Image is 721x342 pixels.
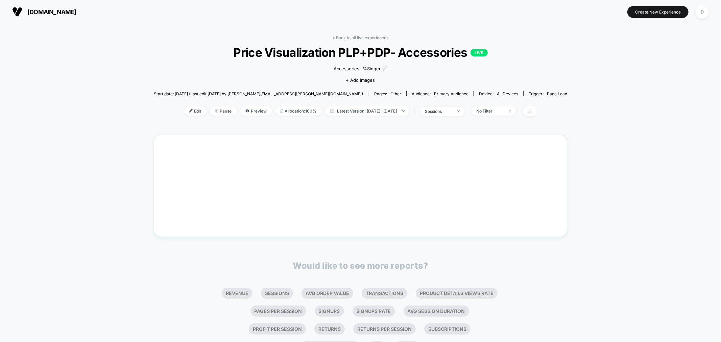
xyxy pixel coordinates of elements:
img: end [215,109,218,113]
li: Profit Per Session [249,323,306,335]
span: Start date: [DATE] (Last edit [DATE] by [PERSON_NAME][EMAIL_ADDRESS][PERSON_NAME][DOMAIN_NAME]) [154,91,363,96]
img: end [457,111,460,112]
p: Would like to see more reports? [293,261,428,271]
li: Avg Session Duration [404,306,469,317]
p: LIVE [471,49,487,56]
span: other [390,91,401,96]
li: Pages Per Session [250,306,306,317]
div: Pages: [374,91,401,96]
span: Price Visualization PLP+PDP- Accessories [174,45,547,59]
li: Sessions [261,288,293,299]
img: end [509,110,511,112]
span: all devices [497,91,518,96]
span: + Add Images [346,77,375,83]
li: Transactions [362,288,407,299]
span: Accessories- %Singer [334,66,381,72]
span: Page Load [547,91,567,96]
li: Product Details Views Rate [416,288,498,299]
img: Visually logo [12,7,22,17]
span: Preview [240,106,272,116]
div: D [696,5,709,19]
button: Create New Experience [627,6,689,18]
span: Device: [474,91,523,96]
li: Subscriptions [424,323,471,335]
span: Pause [210,106,237,116]
img: rebalance [281,109,283,113]
span: | [413,106,420,116]
div: No Filter [477,108,504,114]
div: Trigger: [529,91,567,96]
li: Signups [315,306,344,317]
img: end [402,110,405,112]
li: Returns Per Session [353,323,416,335]
img: edit [189,109,193,113]
span: Primary Audience [434,91,468,96]
button: [DOMAIN_NAME] [10,6,78,17]
span: Latest Version: [DATE] - [DATE] [325,106,410,116]
li: Avg Order Value [302,288,353,299]
li: Returns [314,323,345,335]
li: Revenue [222,288,253,299]
img: calendar [330,109,334,113]
a: < Back to all live experiences [333,35,389,40]
button: D [694,5,711,19]
span: [DOMAIN_NAME] [27,8,76,16]
div: Audience: [412,91,468,96]
div: sessions [425,109,452,114]
li: Signups Rate [353,306,395,317]
span: Edit [184,106,207,116]
span: Allocation: 100% [275,106,322,116]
